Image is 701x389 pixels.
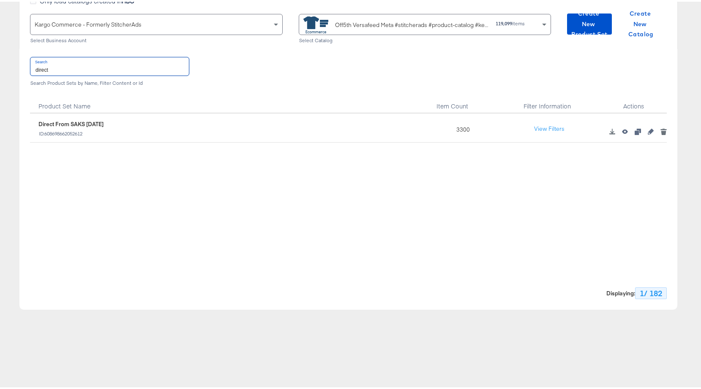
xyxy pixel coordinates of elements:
[428,91,494,112] div: Item Count
[496,19,512,25] strong: 119,099
[428,91,494,112] div: Toggle SortBy
[600,91,667,112] div: Actions
[35,19,142,27] span: Kargo Commerce - Formerly StitcherAds
[428,112,494,141] div: 3300
[635,286,667,297] div: 1 / 182
[38,129,104,135] div: ID: 608698662052612
[30,91,428,112] div: Product Set Name
[619,12,663,33] button: Create New Catalog
[30,91,428,112] div: Toggle SortBy
[528,120,570,135] button: View Filters
[335,19,489,28] div: Off5th Versafeed Meta #stitcherads #product-catalog #keep
[567,12,612,33] button: Create New Product Set
[570,7,608,38] span: Create New Product Set
[30,36,283,42] div: Select Business Account
[30,78,667,84] div: Search Product Sets by Name, Filter Content or Id
[495,19,525,25] div: items
[299,36,551,42] div: Select Catalog
[494,91,600,112] div: Filter Information
[606,288,635,296] strong: Displaying :
[30,56,189,74] input: Search product sets
[38,119,104,127] div: Direct From SAKS [DATE]
[622,7,660,38] span: Create New Catalog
